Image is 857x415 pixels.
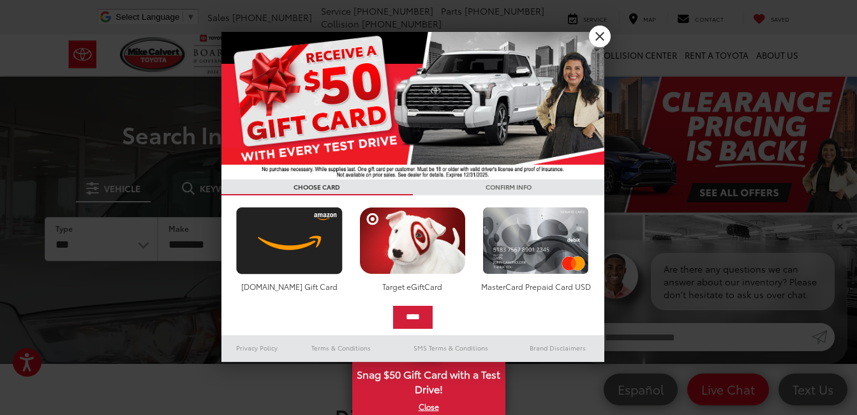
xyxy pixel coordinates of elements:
[479,207,592,275] img: mastercard.png
[413,179,604,195] h3: CONFIRM INFO
[479,281,592,292] div: MasterCard Prepaid Card USD
[391,340,511,356] a: SMS Terms & Conditions
[233,281,346,292] div: [DOMAIN_NAME] Gift Card
[233,207,346,275] img: amazoncard.png
[221,340,293,356] a: Privacy Policy
[221,32,604,179] img: 55838_top_625864.jpg
[221,179,413,195] h3: CHOOSE CARD
[356,207,469,275] img: targetcard.png
[511,340,604,356] a: Brand Disclaimers
[292,340,390,356] a: Terms & Conditions
[356,281,469,292] div: Target eGiftCard
[354,361,504,400] span: Snag $50 Gift Card with a Test Drive!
